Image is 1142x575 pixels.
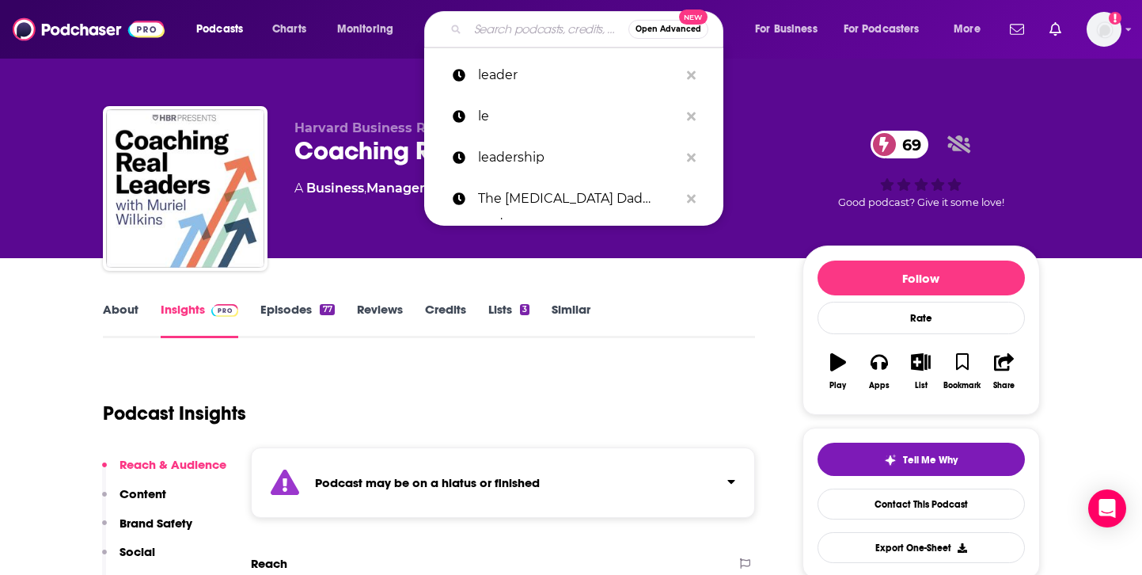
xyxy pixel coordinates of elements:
button: Open AdvancedNew [628,20,708,39]
div: Apps [869,381,890,390]
a: Management [366,181,455,196]
button: Follow [818,261,1025,295]
button: open menu [326,17,414,42]
p: Social [120,544,155,559]
a: Show notifications dropdown [1043,16,1068,43]
img: Podchaser - Follow, Share and Rate Podcasts [13,14,165,44]
button: Bookmark [942,343,983,400]
button: Brand Safety [102,516,192,545]
img: Coaching Real Leaders [106,109,264,268]
div: Share [993,381,1015,390]
a: Episodes77 [260,302,334,338]
a: Lists3 [488,302,529,338]
span: Tell Me Why [903,454,958,466]
span: For Podcasters [844,18,920,40]
button: open menu [744,17,837,42]
button: Share [983,343,1024,400]
span: Podcasts [196,18,243,40]
button: Social [102,544,155,573]
a: About [103,302,138,338]
a: leadership [424,137,723,178]
span: Harvard Business Review / [PERSON_NAME] [294,120,591,135]
button: open menu [943,17,1000,42]
img: tell me why sparkle [884,454,897,466]
button: tell me why sparkleTell Me Why [818,443,1025,476]
a: 69 [871,131,929,158]
button: Export One-Sheet [818,532,1025,563]
svg: Add a profile image [1109,12,1121,25]
p: Brand Safety [120,516,192,531]
span: New [679,10,708,25]
span: , [364,181,366,196]
p: leader [478,55,679,96]
p: The Autism Dad podcast [478,178,679,219]
img: User Profile [1087,12,1121,47]
img: Podchaser Pro [211,304,239,317]
button: List [900,343,941,400]
a: Charts [262,17,316,42]
a: The [MEDICAL_DATA] Dad podcast [424,178,723,219]
button: open menu [833,17,943,42]
span: Open Advanced [635,25,701,33]
div: A podcast [294,179,581,198]
a: le [424,96,723,137]
p: leadership [478,137,679,178]
button: Show profile menu [1087,12,1121,47]
a: leader [424,55,723,96]
div: 77 [320,304,334,315]
p: Reach & Audience [120,457,226,472]
button: open menu [185,17,264,42]
a: InsightsPodchaser Pro [161,302,239,338]
p: Content [120,486,166,501]
input: Search podcasts, credits, & more... [468,17,628,42]
span: For Business [755,18,818,40]
a: Credits [425,302,466,338]
span: Logged in as torisims [1087,12,1121,47]
strong: Podcast may be on a hiatus or finished [315,475,540,490]
button: Play [818,343,859,400]
a: Reviews [357,302,403,338]
button: Reach & Audience [102,457,226,486]
button: Content [102,486,166,516]
span: Monitoring [337,18,393,40]
span: More [954,18,981,40]
div: Rate [818,302,1025,334]
h2: Reach [251,556,287,571]
a: Contact This Podcast [818,489,1025,520]
a: Similar [552,302,590,338]
p: le [478,96,679,137]
div: Bookmark [943,381,981,390]
span: Charts [272,18,306,40]
a: Business [306,181,364,196]
div: Play [829,381,846,390]
a: Show notifications dropdown [1004,16,1030,43]
section: Click to expand status details [251,447,756,518]
span: Good podcast? Give it some love! [838,196,1004,208]
span: 69 [886,131,929,158]
div: List [915,381,928,390]
div: 69Good podcast? Give it some love! [802,120,1040,219]
h1: Podcast Insights [103,402,246,425]
div: Search podcasts, credits, & more... [439,11,738,48]
div: 3 [520,304,529,315]
button: Apps [859,343,900,400]
div: Open Intercom Messenger [1088,489,1126,527]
